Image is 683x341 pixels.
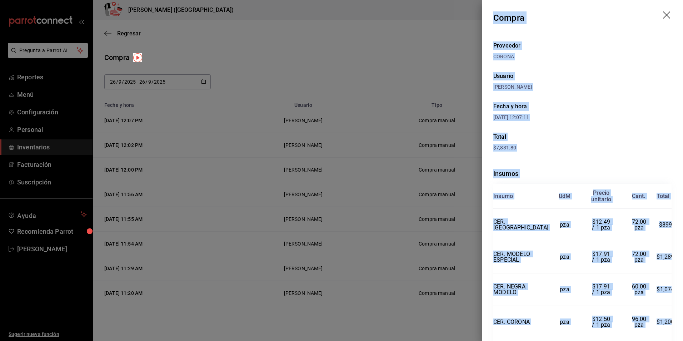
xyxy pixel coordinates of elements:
div: [DATE] 12:07:11 [493,114,583,121]
span: 72.00 pza [632,251,648,263]
span: 60.00 pza [632,283,648,296]
span: 72.00 pza [632,218,648,231]
span: $17.91 / 1 pza [592,283,612,296]
div: CORONA [493,53,672,60]
div: Compra [493,11,524,24]
div: UdM [559,193,571,199]
td: pza [548,273,581,306]
td: pza [548,241,581,273]
div: Insumo [493,193,513,199]
span: $17.91 / 1 pza [592,251,612,263]
div: Cant. [632,193,645,199]
span: $12.49 / 1 pza [592,218,612,231]
div: Insumos [493,169,672,178]
span: $1,074.60 [657,286,682,293]
td: CER. MODELO ESPECIAL [493,241,548,273]
span: $1,289.52 [657,253,682,260]
div: Total [657,193,669,199]
div: Fecha y hora [493,102,583,111]
div: Total [493,133,672,141]
img: Tooltip marker [133,53,142,62]
div: Precio unitario [591,190,611,203]
button: drag [663,11,672,20]
td: CER. CORONA [493,306,548,338]
td: CER. [GEOGRAPHIC_DATA] [493,209,548,241]
div: Usuario [493,72,672,80]
span: 96.00 pza [632,316,648,328]
td: CER. NEGRA MODELO [493,273,548,306]
span: $12.50 / 1 pza [592,316,612,328]
span: $7,831.80 [493,145,516,150]
td: pza [548,209,581,241]
div: [PERSON_NAME] [493,83,672,91]
div: Proveedor [493,41,672,50]
span: $1,200.00 [657,318,682,325]
td: pza [548,306,581,338]
span: $899.28 [659,221,680,228]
